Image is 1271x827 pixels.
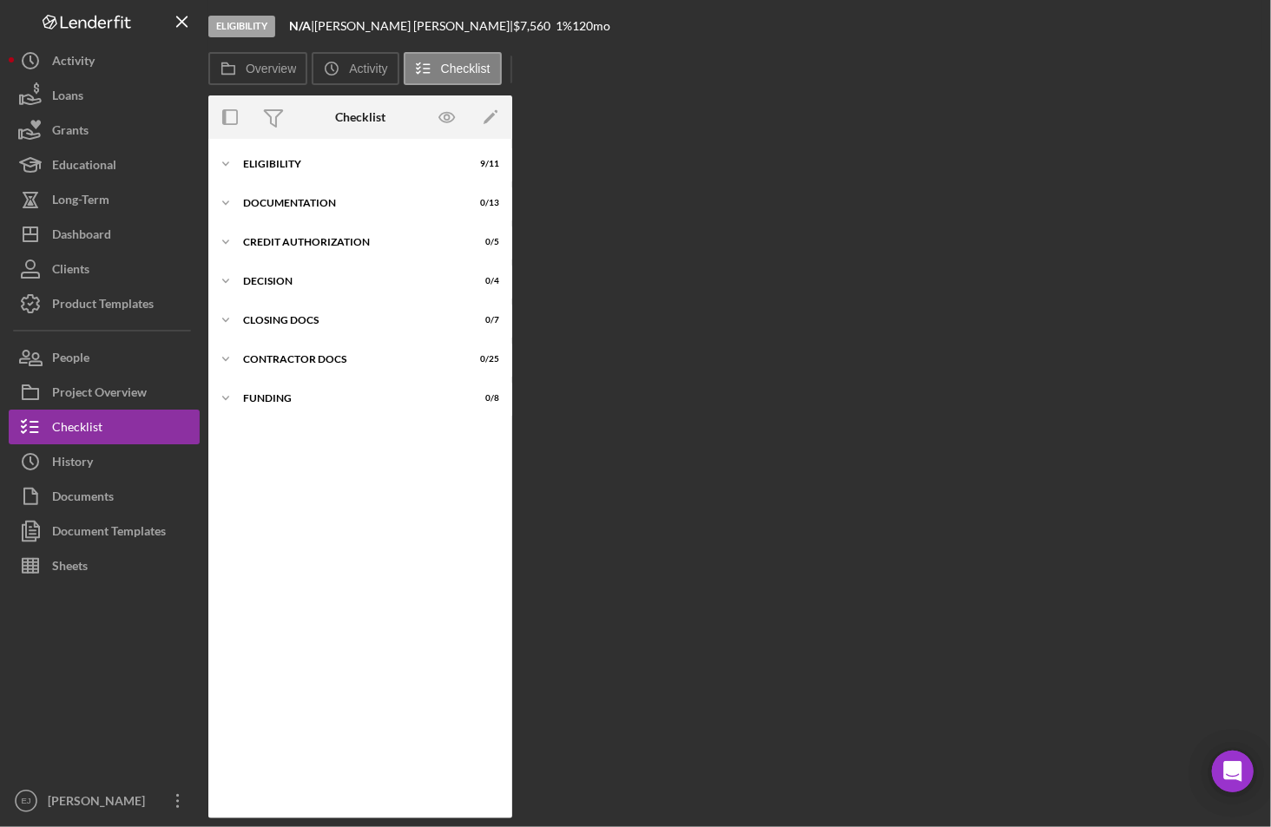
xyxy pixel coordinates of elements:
[52,514,166,553] div: Document Templates
[468,159,499,169] div: 9 / 11
[9,444,200,479] button: History
[9,340,200,375] button: People
[404,52,502,85] button: Checklist
[468,237,499,247] div: 0 / 5
[52,286,154,325] div: Product Templates
[468,393,499,404] div: 0 / 8
[468,198,499,208] div: 0 / 13
[52,375,147,414] div: Project Overview
[335,110,385,124] div: Checklist
[52,217,111,256] div: Dashboard
[52,479,114,518] div: Documents
[243,393,456,404] div: Funding
[243,354,456,364] div: Contractor Docs
[52,113,89,152] div: Grants
[52,340,89,379] div: People
[52,410,102,449] div: Checklist
[9,113,200,148] button: Grants
[52,148,116,187] div: Educational
[243,276,456,286] div: Decision
[9,479,200,514] button: Documents
[243,159,456,169] div: Eligibility
[9,375,200,410] button: Project Overview
[314,19,513,33] div: [PERSON_NAME] [PERSON_NAME] |
[52,548,88,587] div: Sheets
[243,315,456,325] div: CLOSING DOCS
[9,182,200,217] button: Long-Term
[9,217,200,252] button: Dashboard
[52,252,89,291] div: Clients
[9,514,200,548] button: Document Templates
[441,62,491,75] label: Checklist
[208,52,307,85] button: Overview
[289,18,311,33] b: N/A
[52,182,109,221] div: Long-Term
[9,286,200,321] button: Product Templates
[9,410,200,444] button: Checklist
[43,784,156,823] div: [PERSON_NAME]
[349,62,387,75] label: Activity
[243,237,456,247] div: CREDIT AUTHORIZATION
[9,78,200,113] button: Loans
[9,148,200,182] button: Educational
[289,19,314,33] div: |
[9,548,200,583] button: Sheets
[52,444,93,483] div: History
[468,315,499,325] div: 0 / 7
[9,784,200,818] button: EJ[PERSON_NAME]
[556,19,572,33] div: 1 %
[9,252,200,286] button: Clients
[468,276,499,286] div: 0 / 4
[246,62,296,75] label: Overview
[1212,751,1254,792] div: Open Intercom Messenger
[572,19,610,33] div: 120 mo
[243,198,456,208] div: Documentation
[21,797,30,806] text: EJ
[513,18,550,33] span: $7,560
[312,52,398,85] button: Activity
[52,78,83,117] div: Loans
[468,354,499,364] div: 0 / 25
[208,16,275,37] div: Eligibility
[52,43,95,82] div: Activity
[9,43,200,78] button: Activity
